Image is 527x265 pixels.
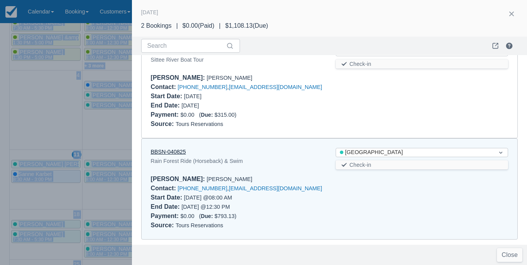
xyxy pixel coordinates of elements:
div: Source : [151,121,176,127]
div: End Date : [151,102,182,109]
div: Contact : [151,185,178,191]
div: Sittee River Boat Tour [151,55,323,64]
a: [EMAIL_ADDRESS][DOMAIN_NAME] [229,84,322,90]
div: End Date : [151,203,182,210]
div: Contact : [151,84,178,90]
div: [DATE] @ 08:00 AM [151,193,323,202]
div: [DATE] [151,101,323,110]
div: | [172,21,182,30]
span: Dropdown icon [497,149,505,156]
div: , [151,82,508,92]
span: ( $315.00 ) [199,112,236,118]
div: [PERSON_NAME] : [151,74,207,81]
div: [DATE] @ 12:30 PM [151,202,323,211]
div: Start Date : [151,93,184,99]
div: [GEOGRAPHIC_DATA] [340,148,490,157]
div: Start Date : [151,194,184,201]
div: Due: [201,112,215,118]
div: Source : [151,222,176,228]
div: [PERSON_NAME] : [151,176,207,182]
div: Tours Reservations [151,221,508,230]
div: [DATE] [151,92,323,101]
div: , [151,184,508,193]
div: Payment : [151,213,181,219]
div: $0.00 [151,110,508,119]
div: Tours Reservations [151,119,508,129]
input: Search [147,39,225,53]
div: Payment : [151,111,181,118]
a: [PHONE_NUMBER] [178,185,228,191]
div: Rain Forest Ride (Horseback) & Swim [151,156,323,166]
a: [EMAIL_ADDRESS][DOMAIN_NAME] [229,185,322,191]
span: ( $793.13 ) [199,213,236,219]
button: Check-in [336,160,508,169]
div: [PERSON_NAME] [151,73,508,82]
div: | [215,21,225,30]
div: $1,108.13 ( Due ) [225,21,268,30]
div: 2 Bookings [141,21,172,30]
button: Close [497,248,522,262]
a: [PHONE_NUMBER] [178,84,228,90]
div: $0.00 [151,211,508,221]
div: [PERSON_NAME] [151,174,508,184]
div: $0.00 ( Paid ) [182,21,215,30]
div: [DATE] [141,8,159,17]
div: Due: [201,213,215,219]
a: BBSN-040825 [151,149,186,155]
button: Check-in [336,59,508,69]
